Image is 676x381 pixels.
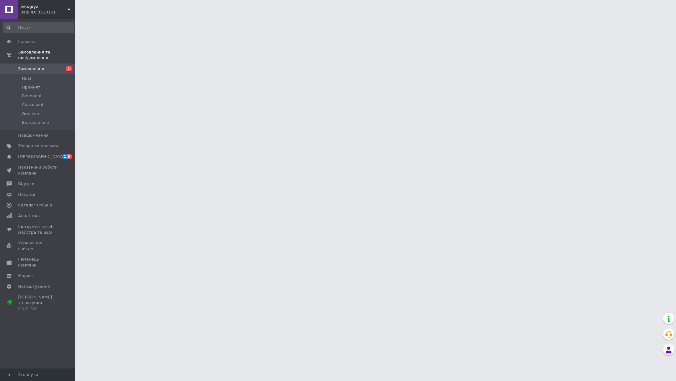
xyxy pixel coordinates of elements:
span: 1 [66,66,72,71]
span: Налаштування [18,284,50,289]
span: 9 [67,154,72,159]
span: Виконані [22,93,41,99]
span: Прийняті [22,84,41,90]
span: Відгуки [18,181,34,187]
span: Повідомлення [18,133,49,138]
span: Скасовані [22,102,43,108]
span: Оплачені [22,111,42,117]
span: Інструменти веб-майстра та SEO [18,224,58,235]
span: Замовлення та повідомлення [18,49,75,61]
input: Пошук [3,22,74,33]
span: Нові [22,76,31,81]
span: [DEMOGRAPHIC_DATA] [18,154,64,160]
span: Гаманець компанії [18,257,58,268]
span: Каталог ProSale [18,202,52,208]
span: avtogryz [20,4,67,9]
span: Замовлення [18,66,44,72]
span: Відправлено [22,120,49,125]
span: 1 [62,154,67,159]
span: Товари та послуги [18,143,58,149]
div: Ваш ID: 3510161 [20,9,75,15]
span: [PERSON_NAME] та рахунки [18,294,58,312]
span: Управління сайтом [18,240,58,251]
div: Prom топ [18,306,58,311]
span: Покупці [18,192,35,197]
span: Маркет [18,273,34,279]
span: Головна [18,39,36,44]
span: Аналітика [18,213,40,219]
span: Показники роботи компанії [18,165,58,176]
